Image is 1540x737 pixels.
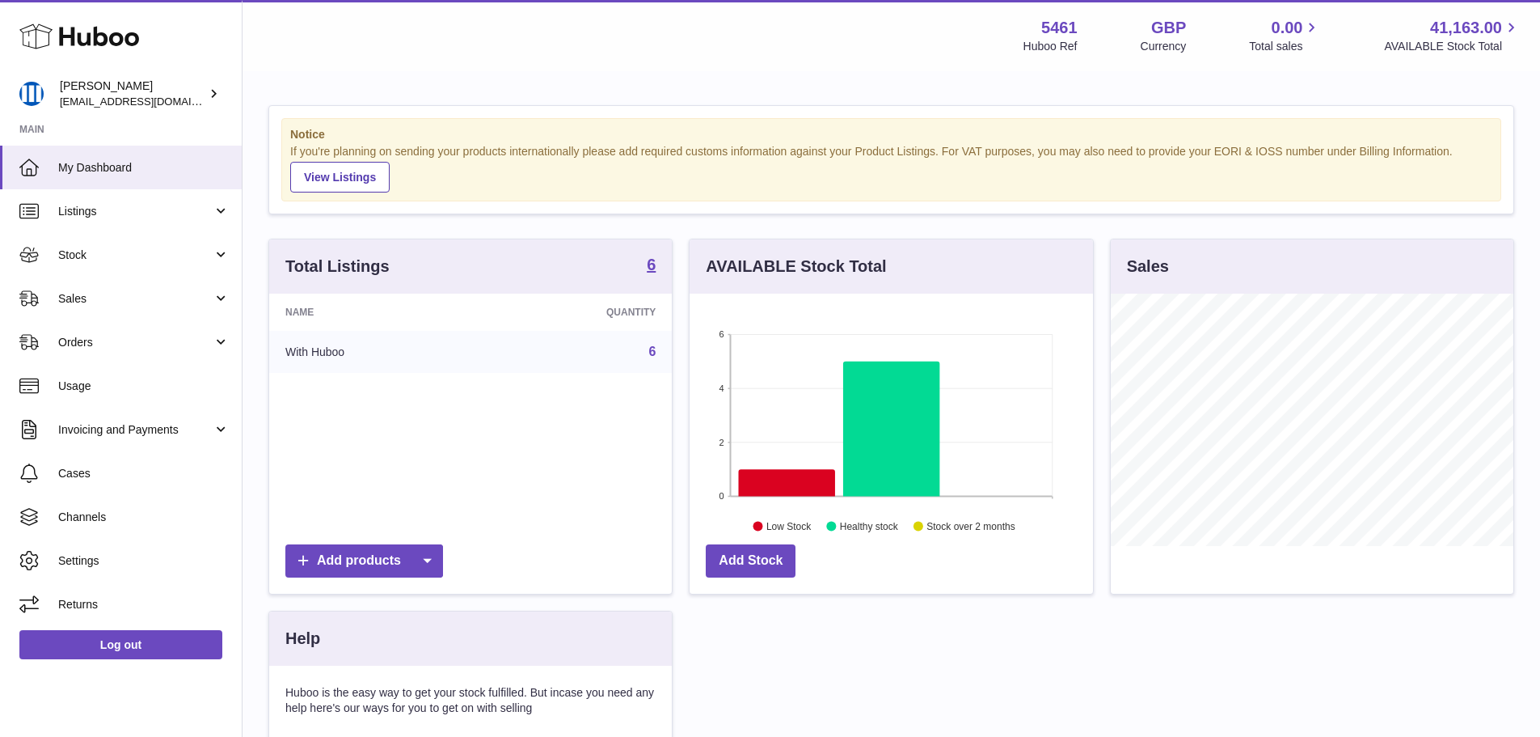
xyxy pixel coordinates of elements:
strong: 5461 [1041,17,1078,39]
span: 41,163.00 [1430,17,1502,39]
a: 41,163.00 AVAILABLE Stock Total [1384,17,1521,54]
div: [PERSON_NAME] [60,78,205,109]
th: Quantity [482,294,672,331]
span: Cases [58,466,230,481]
strong: 6 [647,256,656,273]
div: Currency [1141,39,1187,54]
span: Channels [58,510,230,525]
h3: AVAILABLE Stock Total [706,256,886,277]
span: Invoicing and Payments [58,422,213,438]
div: If you're planning on sending your products internationally please add required customs informati... [290,144,1492,193]
a: View Listings [290,162,390,193]
h3: Help [285,628,320,650]
text: Stock over 2 months [927,520,1015,532]
text: 0 [719,491,724,501]
text: Healthy stock [840,520,899,532]
span: Sales [58,291,213,307]
strong: GBP [1151,17,1186,39]
strong: Notice [290,127,1492,142]
span: [EMAIL_ADDRESS][DOMAIN_NAME] [60,95,238,108]
p: Huboo is the easy way to get your stock fulfilled. But incase you need any help here's our ways f... [285,685,656,716]
span: My Dashboard [58,160,230,176]
td: With Huboo [269,331,482,373]
a: Add Stock [706,544,795,578]
text: 4 [719,383,724,393]
span: Settings [58,553,230,569]
span: Returns [58,597,230,612]
span: AVAILABLE Stock Total [1384,39,1521,54]
span: Orders [58,335,213,350]
text: 2 [719,437,724,447]
span: Stock [58,248,213,263]
text: 6 [719,329,724,339]
th: Name [269,294,482,331]
span: 0.00 [1272,17,1303,39]
a: 6 [647,256,656,276]
a: 6 [648,345,656,358]
span: Usage [58,379,230,394]
h3: Total Listings [285,256,390,277]
a: Add products [285,544,443,578]
a: Log out [19,630,222,659]
img: oksana@monimoto.com [19,82,44,106]
a: 0.00 Total sales [1249,17,1321,54]
span: Listings [58,204,213,219]
div: Huboo Ref [1023,39,1078,54]
text: Low Stock [766,520,812,532]
span: Total sales [1249,39,1321,54]
h3: Sales [1127,256,1169,277]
